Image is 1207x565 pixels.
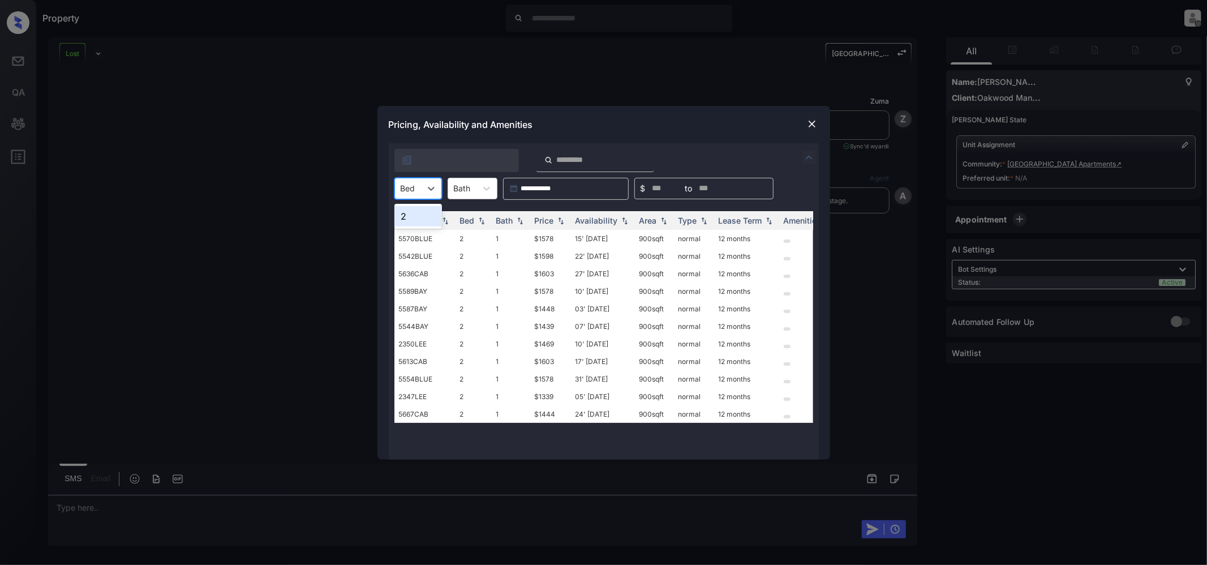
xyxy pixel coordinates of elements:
td: 1 [492,370,530,388]
td: 03' [DATE] [571,300,635,318]
div: Bath [496,216,513,225]
td: 900 sqft [635,353,674,370]
td: 1 [492,265,530,282]
td: normal [674,282,714,300]
td: normal [674,300,714,318]
td: 2 [456,318,492,335]
td: 12 months [714,265,779,282]
td: 12 months [714,230,779,247]
img: icon-zuma [401,155,413,166]
div: Availability [575,216,618,225]
td: $1603 [530,265,571,282]
td: 2 [456,300,492,318]
td: 2 [456,282,492,300]
td: 900 sqft [635,388,674,405]
td: normal [674,353,714,370]
img: icon-zuma [802,151,816,164]
img: sorting [658,216,669,224]
td: 2 [456,388,492,405]
td: 1 [492,247,530,265]
td: $1578 [530,230,571,247]
td: 5542BLUE [394,247,456,265]
td: 900 sqft [635,265,674,282]
td: 5613CAB [394,353,456,370]
td: normal [674,335,714,353]
td: 2 [456,370,492,388]
td: 1 [492,405,530,423]
td: 12 months [714,388,779,405]
td: 5554BLUE [394,370,456,388]
span: $ [641,182,646,195]
td: 15' [DATE] [571,230,635,247]
img: sorting [476,216,487,224]
td: $1578 [530,370,571,388]
td: 22' [DATE] [571,247,635,265]
td: 1 [492,353,530,370]
td: $1444 [530,405,571,423]
td: 12 months [714,335,779,353]
td: 1 [492,335,530,353]
td: 31' [DATE] [571,370,635,388]
td: 17' [DATE] [571,353,635,370]
td: 5544BAY [394,318,456,335]
td: 12 months [714,405,779,423]
div: Bed [460,216,475,225]
td: 12 months [714,318,779,335]
td: 24' [DATE] [571,405,635,423]
td: $1578 [530,282,571,300]
td: 2 [456,230,492,247]
td: $1469 [530,335,571,353]
td: 5587BAY [394,300,456,318]
td: normal [674,247,714,265]
div: Type [678,216,697,225]
td: 900 sqft [635,230,674,247]
td: 900 sqft [635,405,674,423]
td: 900 sqft [635,282,674,300]
div: Price [535,216,554,225]
td: 900 sqft [635,335,674,353]
td: $1598 [530,247,571,265]
td: normal [674,370,714,388]
td: $1339 [530,388,571,405]
img: sorting [440,216,451,224]
td: 5636CAB [394,265,456,282]
td: $1603 [530,353,571,370]
td: $1439 [530,318,571,335]
td: 27' [DATE] [571,265,635,282]
td: 2 [456,335,492,353]
td: 900 sqft [635,370,674,388]
td: $1448 [530,300,571,318]
td: 5570BLUE [394,230,456,247]
img: sorting [619,216,630,224]
td: 12 months [714,370,779,388]
td: 1 [492,282,530,300]
td: 5667CAB [394,405,456,423]
td: 2350LEE [394,335,456,353]
div: Lease Term [719,216,762,225]
td: 2 [456,265,492,282]
td: 5589BAY [394,282,456,300]
img: sorting [763,216,775,224]
td: normal [674,318,714,335]
td: normal [674,230,714,247]
td: 10' [DATE] [571,335,635,353]
td: 1 [492,318,530,335]
td: 900 sqft [635,247,674,265]
td: 12 months [714,247,779,265]
td: 1 [492,300,530,318]
img: icon-zuma [544,155,553,165]
td: 900 sqft [635,300,674,318]
td: 12 months [714,282,779,300]
td: normal [674,388,714,405]
td: 2 [456,247,492,265]
td: 05' [DATE] [571,388,635,405]
span: to [685,182,693,195]
img: close [806,118,818,130]
td: normal [674,405,714,423]
td: 1 [492,230,530,247]
div: Amenities [784,216,822,225]
td: 12 months [714,300,779,318]
td: 900 sqft [635,318,674,335]
img: sorting [698,216,710,224]
img: sorting [514,216,526,224]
